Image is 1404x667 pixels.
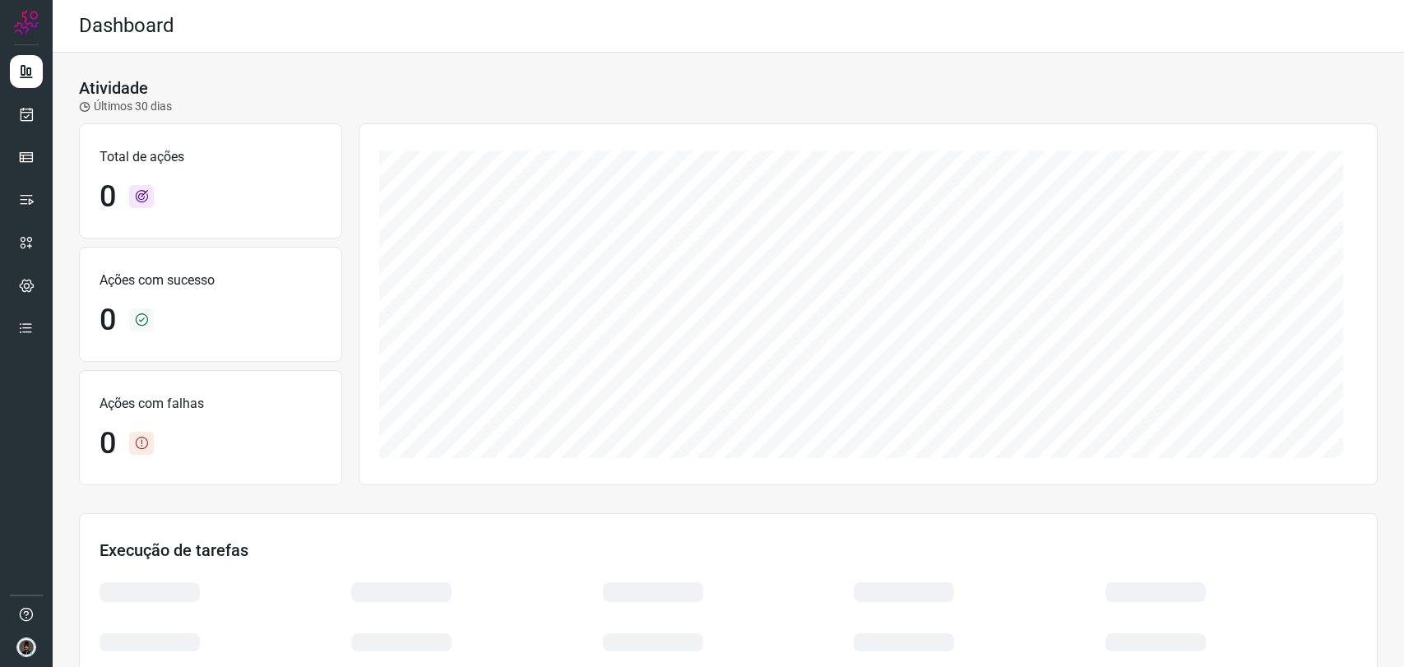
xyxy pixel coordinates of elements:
h3: Atividade [79,78,148,98]
h3: Execução de tarefas [100,540,1357,560]
img: Logo [14,10,39,35]
h2: Dashboard [79,14,174,38]
img: d44150f10045ac5288e451a80f22ca79.png [16,637,36,657]
h1: 0 [100,179,116,215]
h1: 0 [100,426,116,461]
p: Total de ações [100,147,322,167]
h1: 0 [100,303,116,338]
p: Últimos 30 dias [79,98,172,115]
p: Ações com falhas [100,394,322,414]
p: Ações com sucesso [100,271,322,290]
